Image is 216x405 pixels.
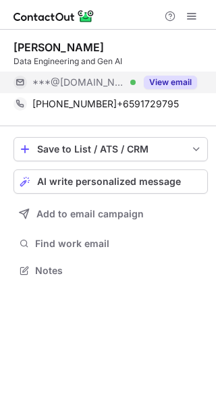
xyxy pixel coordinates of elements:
[37,144,184,155] div: Save to List / ATS / CRM
[13,169,208,194] button: AI write personalized message
[13,261,208,280] button: Notes
[13,234,208,253] button: Find work email
[32,98,179,110] span: [PHONE_NUMBER]+6591729795
[13,55,208,67] div: Data Engineering and Gen AI
[13,8,94,24] img: ContactOut v5.3.10
[35,238,202,250] span: Find work email
[13,202,208,226] button: Add to email campaign
[37,176,181,187] span: AI write personalized message
[35,265,202,277] span: Notes
[36,209,144,219] span: Add to email campaign
[13,40,104,54] div: [PERSON_NAME]
[13,137,208,161] button: save-profile-one-click
[144,76,197,89] button: Reveal Button
[32,76,126,88] span: ***@[DOMAIN_NAME]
